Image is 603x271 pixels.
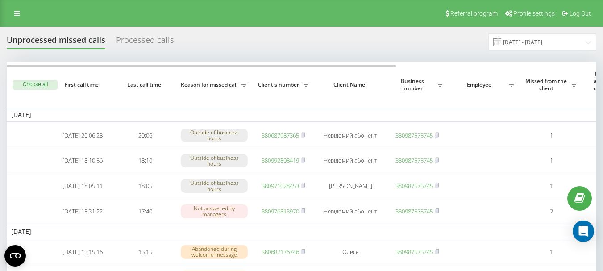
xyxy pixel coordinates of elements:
[181,179,248,192] div: Outside of business hours
[181,245,248,258] div: Abandoned during welcome message
[121,81,169,88] span: Last call time
[513,10,555,17] span: Profile settings
[262,248,299,256] a: 380687176746
[181,204,248,218] div: Not answered by managers
[13,80,58,90] button: Choose all
[262,131,299,139] a: 380687987365
[51,124,114,147] td: [DATE] 20:06:28
[570,10,591,17] span: Log Out
[262,207,299,215] a: 380976813970
[520,124,582,147] td: 1
[51,149,114,172] td: [DATE] 18:10:56
[520,200,582,223] td: 2
[315,124,386,147] td: Невідомий абонент
[262,156,299,164] a: 380992808419
[114,149,176,172] td: 18:10
[450,10,498,17] span: Referral program
[116,35,174,49] div: Processed calls
[520,174,582,198] td: 1
[262,182,299,190] a: 380971028453
[395,131,433,139] a: 380987575745
[51,200,114,223] td: [DATE] 15:31:22
[51,240,114,264] td: [DATE] 15:15:16
[114,240,176,264] td: 15:15
[395,207,433,215] a: 380987575745
[315,200,386,223] td: Невідомий абонент
[520,240,582,264] td: 1
[181,129,248,142] div: Outside of business hours
[58,81,107,88] span: First call time
[395,248,433,256] a: 380987575745
[257,81,302,88] span: Client's number
[315,240,386,264] td: Олеся
[395,156,433,164] a: 380987575745
[573,221,594,242] div: Open Intercom Messenger
[322,81,378,88] span: Client Name
[524,78,570,92] span: Missed from the client
[51,174,114,198] td: [DATE] 18:05:11
[114,174,176,198] td: 18:05
[181,81,240,88] span: Reason for missed call
[520,149,582,172] td: 1
[391,78,436,92] span: Business number
[395,182,433,190] a: 380987575745
[114,124,176,147] td: 20:06
[114,200,176,223] td: 17:40
[4,245,26,267] button: Open CMP widget
[453,81,507,88] span: Employee
[181,154,248,167] div: Outside of business hours
[315,174,386,198] td: [PERSON_NAME]
[7,35,105,49] div: Unprocessed missed calls
[315,149,386,172] td: Невідомий абонент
